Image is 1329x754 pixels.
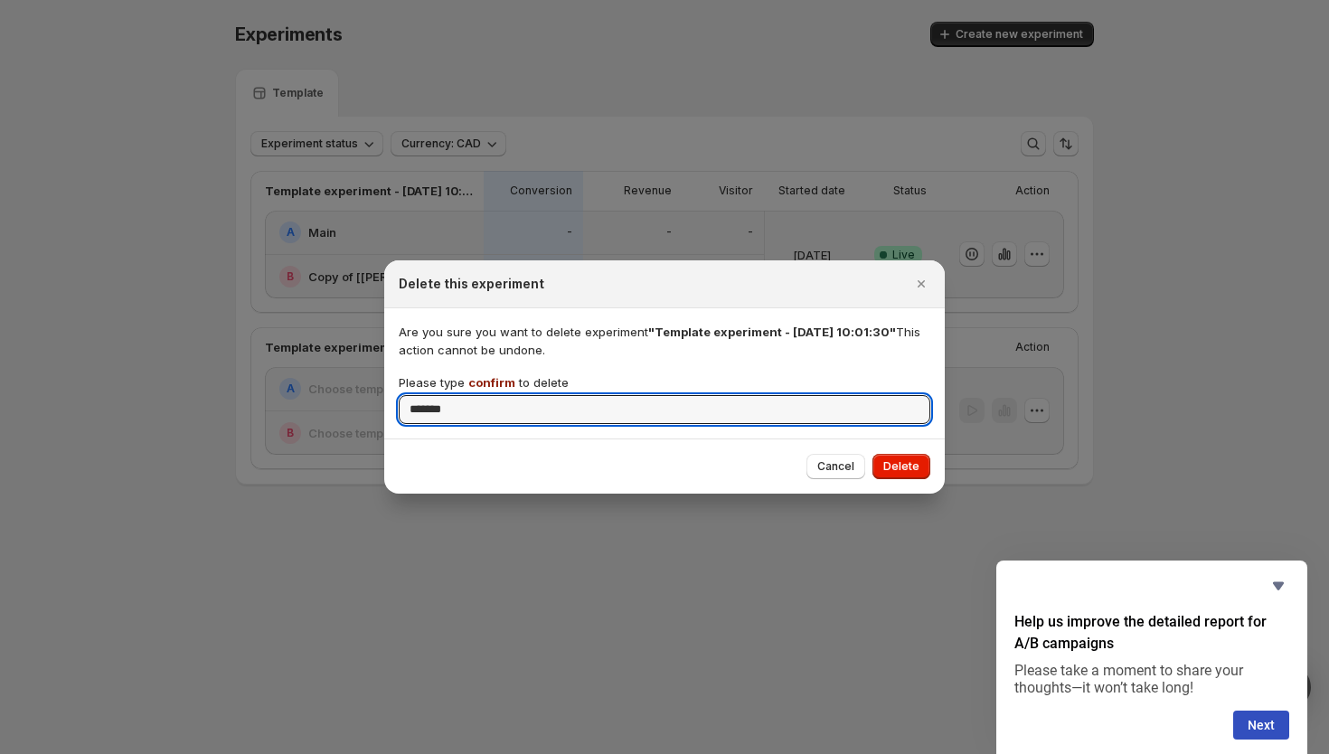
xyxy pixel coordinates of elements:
button: Cancel [806,454,865,479]
span: Delete [883,459,919,474]
span: confirm [468,375,515,390]
h2: Help us improve the detailed report for A/B campaigns [1014,611,1289,655]
span: "Template experiment - [DATE] 10:01:30" [648,325,896,339]
p: Please take a moment to share your thoughts—it won’t take long! [1014,662,1289,696]
div: Help us improve the detailed report for A/B campaigns [1014,575,1289,740]
p: Please type to delete [399,373,569,391]
button: Hide survey [1268,575,1289,597]
h2: Delete this experiment [399,275,544,293]
button: Next question [1233,711,1289,740]
p: Are you sure you want to delete experiment This action cannot be undone. [399,323,930,359]
span: Cancel [817,459,854,474]
button: Close [909,271,934,297]
button: Delete [872,454,930,479]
